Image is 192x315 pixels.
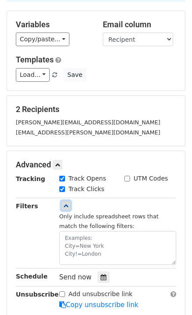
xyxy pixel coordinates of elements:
a: Templates [16,55,54,64]
small: [PERSON_NAME][EMAIL_ADDRESS][DOMAIN_NAME] [16,119,160,126]
h5: 2 Recipients [16,105,176,114]
span: Send now [59,273,92,281]
a: Load... [16,68,50,82]
strong: Tracking [16,175,45,182]
label: Add unsubscribe link [69,290,133,299]
a: Copy unsubscribe link [59,301,138,309]
iframe: Chat Widget [148,273,192,315]
h5: Variables [16,20,90,29]
h5: Advanced [16,160,176,170]
button: Save [63,68,86,82]
small: Only include spreadsheet rows that match the following filters: [59,213,159,230]
label: Track Opens [69,174,106,183]
h5: Email column [103,20,177,29]
strong: Unsubscribe [16,291,59,298]
strong: Filters [16,203,38,210]
a: Copy/paste... [16,33,69,46]
label: Track Clicks [69,185,105,194]
label: UTM Codes [134,174,168,183]
strong: Schedule [16,273,47,280]
small: [EMAIL_ADDRESS][PERSON_NAME][DOMAIN_NAME] [16,129,160,136]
